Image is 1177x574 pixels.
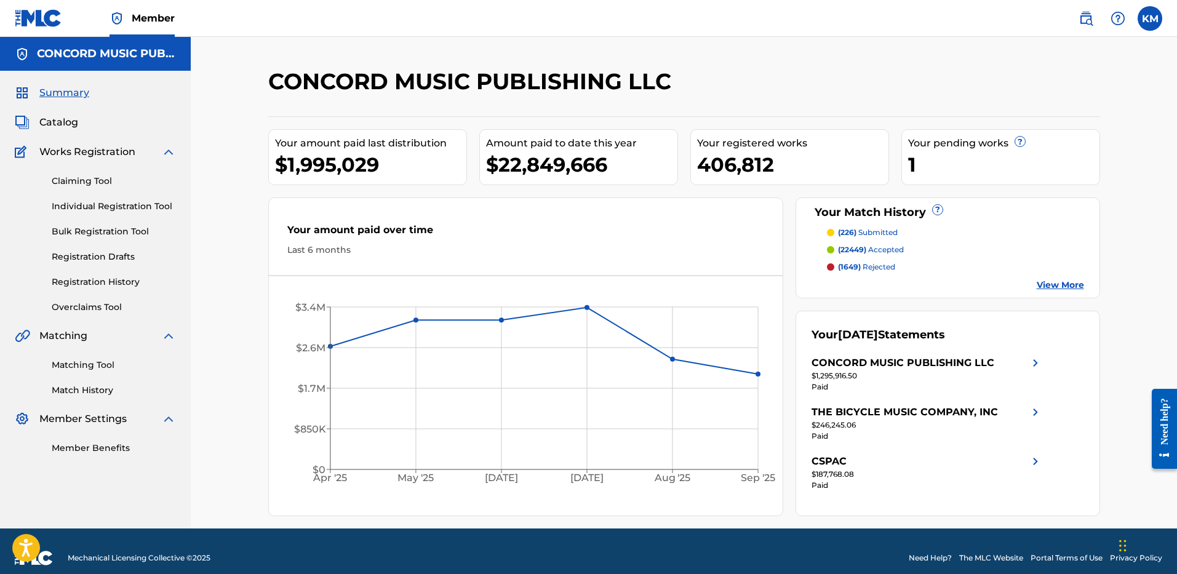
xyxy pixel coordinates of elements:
[52,442,176,455] a: Member Benefits
[959,552,1023,564] a: The MLC Website
[653,472,690,484] tspan: Aug '25
[268,68,677,95] h2: CONCORD MUSIC PUBLISHING LLC
[52,250,176,263] a: Registration Drafts
[1111,11,1125,26] img: help
[909,552,952,564] a: Need Help?
[39,115,78,130] span: Catalog
[15,86,89,100] a: SummarySummary
[812,381,1043,393] div: Paid
[908,136,1099,151] div: Your pending works
[15,115,30,130] img: Catalog
[486,151,677,178] div: $22,849,666
[812,370,1043,381] div: $1,295,916.50
[838,261,895,273] p: rejected
[1138,6,1162,31] div: User Menu
[275,136,466,151] div: Your amount paid last distribution
[397,472,434,484] tspan: May '25
[1028,356,1043,370] img: right chevron icon
[838,227,898,238] p: submitted
[812,405,998,420] div: THE BICYCLE MUSIC COMPANY, INC
[741,472,775,484] tspan: Sep '25
[37,47,176,61] h5: CONCORD MUSIC PUBLISHING LLC
[295,342,325,354] tspan: $2.6M
[1074,6,1098,31] a: Public Search
[812,420,1043,431] div: $246,245.06
[827,227,1084,238] a: (226) submitted
[812,405,1043,442] a: THE BICYCLE MUSIC COMPANY, INCright chevron icon$246,245.06Paid
[812,454,847,469] div: CSPAC
[838,245,866,254] span: (22449)
[838,228,856,237] span: (226)
[52,225,176,238] a: Bulk Registration Tool
[15,47,30,62] img: Accounts
[1015,137,1025,146] span: ?
[52,301,176,314] a: Overclaims Tool
[39,412,127,426] span: Member Settings
[15,145,31,159] img: Works Registration
[486,136,677,151] div: Amount paid to date this year
[293,423,325,435] tspan: $850K
[1119,527,1127,564] div: Drag
[1031,552,1103,564] a: Portal Terms of Use
[812,480,1043,491] div: Paid
[287,244,765,257] div: Last 6 months
[15,551,53,565] img: logo
[15,9,62,27] img: MLC Logo
[697,151,888,178] div: 406,812
[908,151,1099,178] div: 1
[312,464,325,476] tspan: $0
[297,383,325,394] tspan: $1.7M
[827,244,1084,255] a: (22449) accepted
[570,472,604,484] tspan: [DATE]
[287,223,765,244] div: Your amount paid over time
[838,262,861,271] span: (1649)
[812,204,1084,221] div: Your Match History
[838,244,904,255] p: accepted
[161,412,176,426] img: expand
[1079,11,1093,26] img: search
[1115,515,1177,574] iframe: Chat Widget
[15,412,30,426] img: Member Settings
[812,454,1043,491] a: CSPACright chevron icon$187,768.08Paid
[295,301,325,313] tspan: $3.4M
[52,359,176,372] a: Matching Tool
[52,200,176,213] a: Individual Registration Tool
[1028,454,1043,469] img: right chevron icon
[1037,279,1084,292] a: View More
[812,327,945,343] div: Your Statements
[15,115,78,130] a: CatalogCatalog
[52,276,176,289] a: Registration History
[1028,405,1043,420] img: right chevron icon
[812,356,994,370] div: CONCORD MUSIC PUBLISHING LLC
[812,356,1043,393] a: CONCORD MUSIC PUBLISHING LLCright chevron icon$1,295,916.50Paid
[161,329,176,343] img: expand
[39,145,135,159] span: Works Registration
[39,86,89,100] span: Summary
[697,136,888,151] div: Your registered works
[827,261,1084,273] a: (1649) rejected
[1110,552,1162,564] a: Privacy Policy
[161,145,176,159] img: expand
[275,151,466,178] div: $1,995,029
[110,11,124,26] img: Top Rightsholder
[52,175,176,188] a: Claiming Tool
[485,472,518,484] tspan: [DATE]
[812,431,1043,442] div: Paid
[933,205,943,215] span: ?
[1143,380,1177,479] iframe: Resource Center
[52,384,176,397] a: Match History
[812,469,1043,480] div: $187,768.08
[838,328,878,341] span: [DATE]
[15,86,30,100] img: Summary
[15,329,30,343] img: Matching
[313,472,347,484] tspan: Apr '25
[1106,6,1130,31] div: Help
[39,329,87,343] span: Matching
[132,11,175,25] span: Member
[68,552,210,564] span: Mechanical Licensing Collective © 2025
